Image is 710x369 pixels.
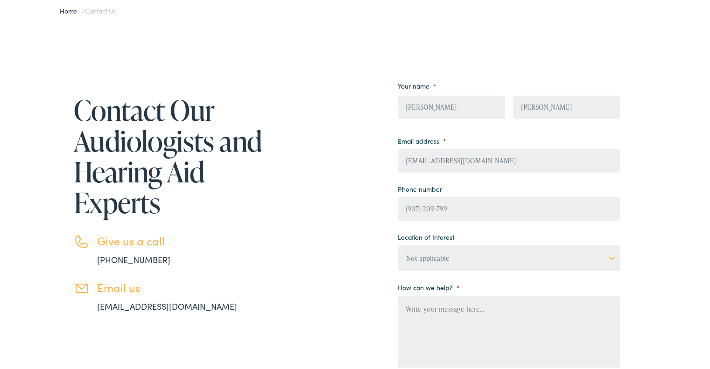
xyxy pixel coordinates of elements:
[398,80,436,88] label: Your name
[513,94,620,117] input: Last name
[97,232,265,246] h3: Give us a call
[398,94,505,117] input: First name
[74,93,265,216] h1: Contact Our Audiologists and Hearing Aid Experts
[398,195,620,219] input: (XXX) XXX - XXXX
[60,4,82,14] a: Home
[97,279,265,292] h3: Email us
[398,147,620,171] input: example@email.com
[85,4,116,14] span: Contact Us
[398,231,454,239] label: Location of Interest
[398,281,460,290] label: How can we help?
[398,135,446,143] label: Email address
[97,299,237,310] a: [EMAIL_ADDRESS][DOMAIN_NAME]
[97,252,170,264] a: [PHONE_NUMBER]
[398,183,442,191] label: Phone number
[60,4,116,14] span: /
